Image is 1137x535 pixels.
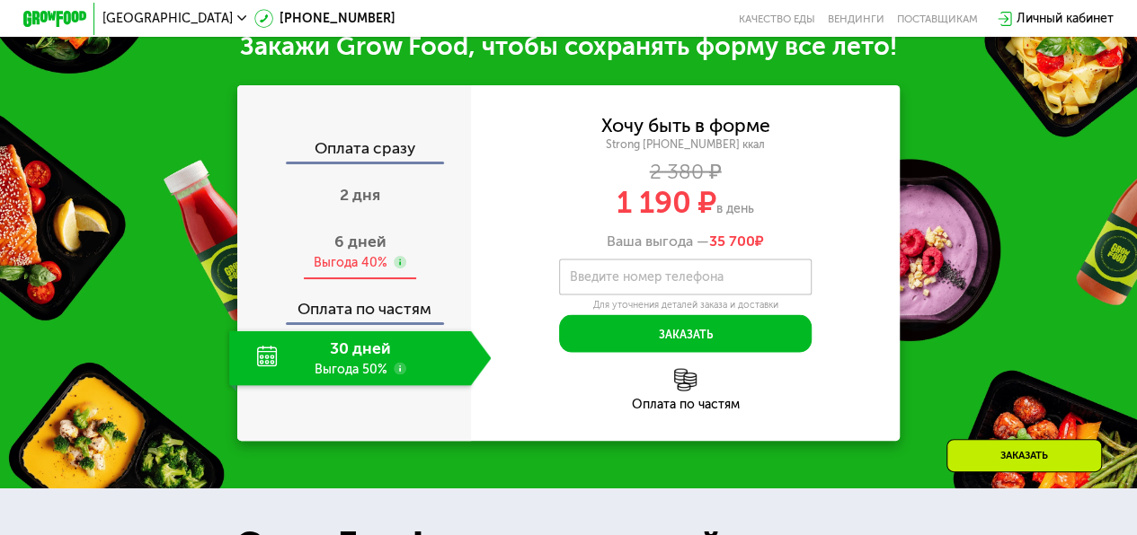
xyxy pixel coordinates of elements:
img: l6xcnZfty9opOoJh.png [674,368,697,390]
label: Введите номер телефона [569,272,723,281]
div: Strong [PHONE_NUMBER] ккал [471,136,901,151]
span: 2 дня [340,185,380,205]
span: ₽ [709,232,764,249]
button: Заказать [559,314,812,352]
span: 1 190 ₽ [617,184,716,220]
span: 35 700 [709,232,755,249]
div: Заказать [946,439,1102,472]
div: Оплата по частям [238,286,470,322]
a: [PHONE_NUMBER] [254,9,395,28]
div: Выгода 40% [314,254,387,271]
div: Оплата по частям [471,398,901,410]
span: 6 дней [334,232,386,251]
div: Хочу быть в форме [601,116,770,133]
span: в день [716,200,754,215]
a: Вендинги [828,13,884,25]
div: 2 380 ₽ [471,162,901,180]
div: Личный кабинет [1017,9,1114,28]
span: [GEOGRAPHIC_DATA] [102,13,233,25]
div: Ваша выгода — [471,232,901,249]
div: Оплата сразу [238,141,470,162]
a: Качество еды [739,13,815,25]
div: Для уточнения деталей заказа и доставки [559,298,812,311]
div: поставщикам [897,13,978,25]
